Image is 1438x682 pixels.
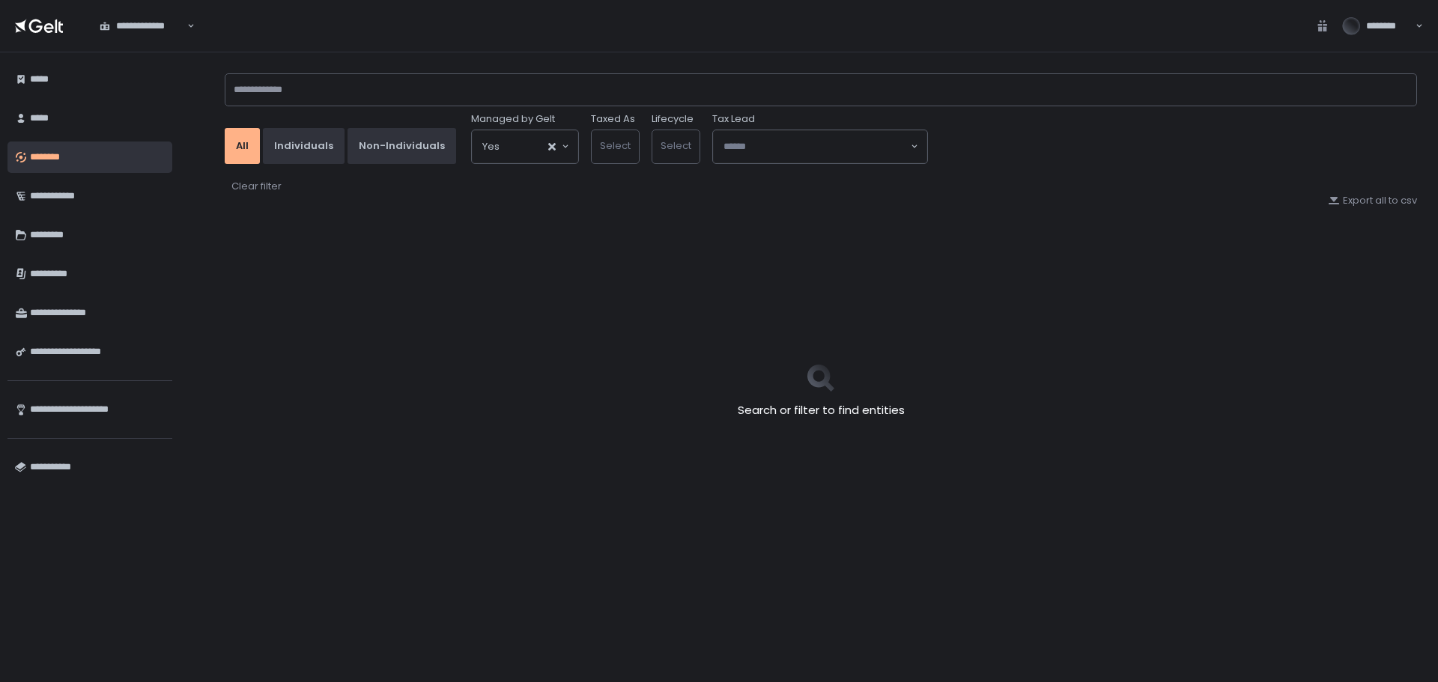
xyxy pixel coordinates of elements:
[274,139,333,153] div: Individuals
[738,402,905,419] h2: Search or filter to find entities
[591,112,635,126] label: Taxed As
[359,139,445,153] div: Non-Individuals
[548,143,556,150] button: Clear Selected
[231,179,282,194] button: Clear filter
[712,112,755,126] span: Tax Lead
[236,139,249,153] div: All
[225,128,260,164] button: All
[600,138,631,153] span: Select
[652,112,694,126] label: Lifecycle
[713,130,927,163] div: Search for option
[1328,194,1417,207] button: Export all to csv
[263,128,345,164] button: Individuals
[348,128,456,164] button: Non-Individuals
[661,138,691,153] span: Select
[90,10,195,42] div: Search for option
[471,112,555,126] span: Managed by Gelt
[723,139,909,154] input: Search for option
[185,19,186,34] input: Search for option
[482,139,500,154] span: Yes
[231,180,282,193] div: Clear filter
[472,130,578,163] div: Search for option
[500,139,547,154] input: Search for option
